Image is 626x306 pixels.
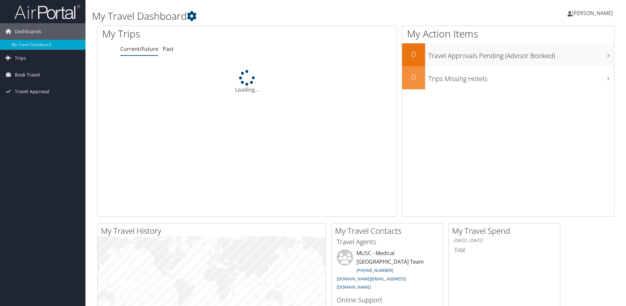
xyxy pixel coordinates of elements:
[120,45,158,53] a: Current/Future
[335,225,443,236] h2: My Travel Contacts
[102,27,267,41] h1: My Trips
[97,70,397,94] div: Loading...
[428,71,614,83] h3: Trips Missing Hotels
[333,249,441,293] li: MUSC - Medical [GEOGRAPHIC_DATA] Team
[15,23,41,40] span: Dashboards
[14,4,80,20] img: airportal-logo.png
[15,50,26,66] span: Trips
[402,27,614,41] h1: My Action Items
[402,66,614,89] a: 0Trips Missing Hotels
[356,267,393,273] a: [PHONE_NUMBER]
[337,295,438,305] h3: Online Support
[15,67,40,83] span: Book Travel
[452,225,560,236] h2: My Travel Spend
[572,10,613,17] span: [PERSON_NAME]
[92,9,444,23] h1: My Travel Dashboard
[402,43,614,66] a: 0Travel Approvals Pending (Advisor Booked)
[402,49,425,60] h2: 0
[15,83,49,100] span: Travel Approval
[337,237,438,247] h3: Travel Agents
[454,246,555,253] h6: Total
[402,72,425,83] h2: 0
[337,276,406,290] a: [DOMAIN_NAME][EMAIL_ADDRESS][DOMAIN_NAME]
[454,237,555,244] h6: [DATE] - [DATE]
[428,48,614,60] h3: Travel Approvals Pending (Advisor Booked)
[163,45,174,53] a: Past
[101,225,325,236] h2: My Travel History
[567,3,619,23] a: [PERSON_NAME]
